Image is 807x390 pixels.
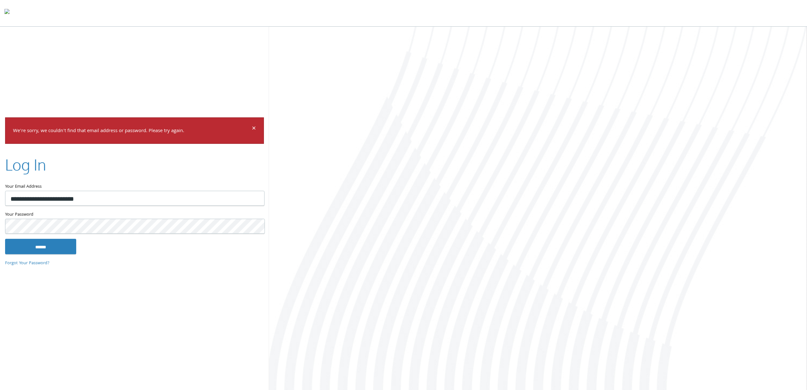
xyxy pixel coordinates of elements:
[5,211,264,219] label: Your Password
[13,127,251,136] p: We're sorry, we couldn't find that email address or password. Please try again.
[5,260,50,267] a: Forgot Your Password?
[252,123,256,135] span: ×
[252,125,256,133] button: Dismiss alert
[4,7,10,19] img: todyl-logo-dark.svg
[5,154,46,175] h2: Log In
